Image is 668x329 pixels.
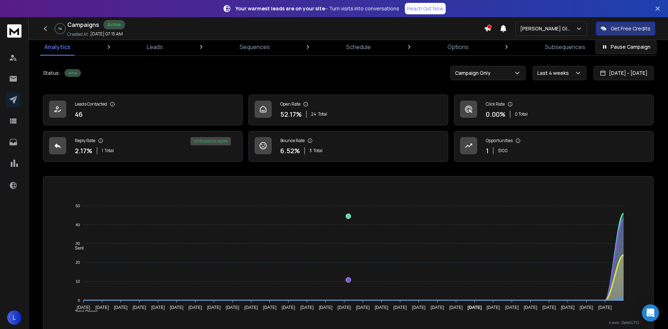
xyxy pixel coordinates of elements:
tspan: [DATE] [580,305,593,310]
a: Schedule [342,38,375,55]
img: logo [7,24,21,38]
span: Total [105,148,114,154]
div: Active [103,20,125,29]
button: L [7,310,21,325]
tspan: [DATE] [487,305,500,310]
tspan: 20 [76,260,80,265]
a: Opportunities1$100 [454,131,654,162]
p: Campaign Only [455,69,493,77]
tspan: [DATE] [189,305,202,310]
tspan: [DATE] [207,305,221,310]
tspan: [DATE] [151,305,165,310]
tspan: 40 [76,223,80,227]
a: Subsequences [541,38,590,55]
tspan: [DATE] [338,305,351,310]
a: Leads [142,38,167,55]
p: 0 Total [515,111,528,117]
div: Open Intercom Messenger [642,304,659,321]
p: Click Rate [486,101,505,107]
tspan: [DATE] [356,305,370,310]
span: Total Opens [69,309,98,314]
tspan: [DATE] [245,305,258,310]
p: Options [447,43,469,51]
a: Reach Out Now [405,3,446,14]
div: Active [64,69,81,77]
div: 100 % positive replies [190,137,231,145]
a: Analytics [40,38,75,55]
p: – Turn visits into conversations [236,5,399,12]
p: 6.52 % [280,146,300,156]
tspan: [DATE] [263,305,277,310]
tspan: [DATE] [300,305,314,310]
tspan: [DATE] [393,305,407,310]
tspan: [DATE] [449,305,463,310]
p: Reply Rate [75,138,95,144]
p: Created At: [67,32,89,37]
p: [PERSON_NAME] Global [520,25,576,32]
tspan: [DATE] [282,305,295,310]
p: Open Rate [280,101,300,107]
tspan: [DATE] [170,305,183,310]
span: Total [318,111,327,117]
p: 1 [486,146,489,156]
p: 52.17 % [280,109,302,119]
tspan: [DATE] [598,305,612,310]
strong: Your warmest leads are on your site [236,5,325,12]
p: Last 4 weeks [537,69,572,77]
p: Leads Contacted [75,101,107,107]
tspan: [DATE] [542,305,556,310]
tspan: 0 [78,298,80,303]
a: Reply Rate2.17%1Total100% positive replies [43,131,243,162]
span: Total [313,148,323,154]
p: 2.17 % [75,146,92,156]
p: Status: [43,69,60,77]
tspan: 10 [76,279,80,284]
p: $ 100 [498,148,508,154]
p: 0.00 % [486,109,505,119]
h1: Campaigns [67,20,99,29]
span: 24 [311,111,316,117]
a: Open Rate52.17%24Total [248,95,448,125]
p: 1 % [58,26,62,31]
button: [DATE] - [DATE] [594,66,654,80]
span: Sent [69,246,84,251]
span: 3 [309,148,312,154]
tspan: [DATE] [375,305,388,310]
p: Opportunities [486,138,513,144]
p: 46 [75,109,83,119]
tspan: [DATE] [226,305,239,310]
span: 1 [102,148,103,154]
tspan: [DATE] [95,305,109,310]
tspan: [DATE] [524,305,537,310]
tspan: [DATE] [319,305,333,310]
tspan: [DATE] [431,305,444,310]
tspan: 50 [76,204,80,208]
p: Schedule [346,43,371,51]
a: Options [443,38,473,55]
p: Leads [147,43,163,51]
p: Reach Out Now [407,5,444,12]
tspan: 30 [76,241,80,246]
a: Leads Contacted46 [43,95,243,125]
tspan: [DATE] [412,305,426,310]
p: Subsequences [545,43,585,51]
a: Click Rate0.00%0 Total [454,95,654,125]
a: Bounce Rate6.52%3Total [248,131,448,162]
button: Get Free Credits [596,21,655,36]
button: Pause Campaign [595,40,657,54]
tspan: [DATE] [114,305,127,310]
tspan: [DATE] [77,305,90,310]
tspan: [DATE] [132,305,146,310]
p: x-axis : Date(UTC) [55,320,642,325]
p: [DATE] 07:15 AM [90,31,123,37]
a: Sequences [235,38,274,55]
p: Bounce Rate [280,138,305,144]
tspan: [DATE] [468,305,482,310]
tspan: [DATE] [561,305,575,310]
tspan: [DATE] [505,305,519,310]
p: Analytics [44,43,71,51]
p: Sequences [239,43,270,51]
p: Get Free Credits [611,25,650,32]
